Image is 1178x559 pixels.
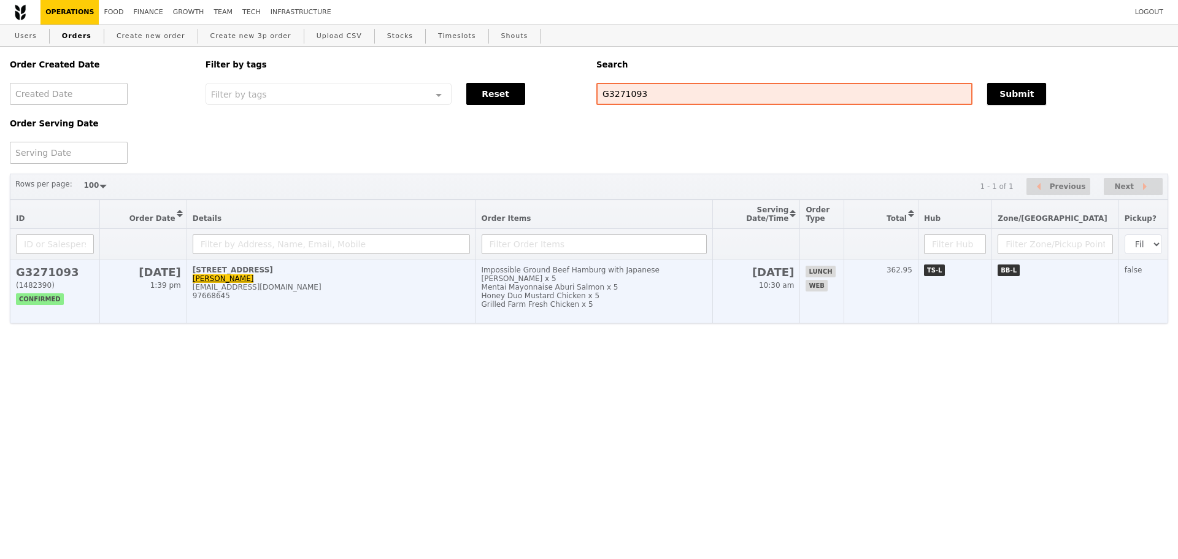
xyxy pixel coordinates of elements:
h2: [DATE] [718,266,795,279]
span: BB-L [998,264,1020,276]
h5: Filter by tags [206,60,582,69]
span: Zone/[GEOGRAPHIC_DATA] [998,214,1107,223]
input: Filter by Address, Name, Email, Mobile [193,234,470,254]
input: ID or Salesperson name [16,234,94,254]
button: Submit [987,83,1046,105]
div: (1482390) [16,281,94,290]
a: Create new 3p order [206,25,296,47]
input: Serving Date [10,142,128,164]
a: Upload CSV [312,25,367,47]
span: Next [1114,179,1134,194]
input: Search any field [596,83,972,105]
h2: G3271093 [16,266,94,279]
h5: Order Created Date [10,60,191,69]
span: Previous [1050,179,1086,194]
span: Details [193,214,221,223]
input: Filter Hub [924,234,986,254]
button: Previous [1026,178,1090,196]
img: Grain logo [15,4,26,20]
div: [STREET_ADDRESS] [193,266,470,274]
h5: Search [596,60,1168,69]
span: Pickup? [1125,214,1157,223]
a: Timeslots [433,25,480,47]
a: Shouts [496,25,533,47]
div: Mentai Mayonnaise Aburi Salmon x 5 [482,283,707,291]
input: Filter Zone/Pickup Point [998,234,1113,254]
div: Impossible Ground Beef Hamburg with Japanese [PERSON_NAME] x 5 [482,266,707,283]
span: web [806,280,827,291]
input: Filter Order Items [482,234,707,254]
a: [PERSON_NAME] [193,274,254,283]
div: [EMAIL_ADDRESS][DOMAIN_NAME] [193,283,470,291]
span: confirmed [16,293,64,305]
h2: [DATE] [106,266,180,279]
button: Reset [466,83,525,105]
div: Honey Duo Mustard Chicken x 5 [482,291,707,300]
span: TS-L [924,264,945,276]
h5: Order Serving Date [10,119,191,128]
a: Stocks [382,25,418,47]
div: 97668645 [193,291,470,300]
span: Filter by tags [211,88,267,99]
span: Order Type [806,206,830,223]
span: Hub [924,214,941,223]
a: Orders [57,25,96,47]
a: Users [10,25,42,47]
div: 1 - 1 of 1 [980,182,1013,191]
a: Create new order [112,25,190,47]
span: Order Items [482,214,531,223]
span: lunch [806,266,835,277]
span: ID [16,214,25,223]
span: 1:39 pm [150,281,181,290]
input: Created Date [10,83,128,105]
label: Rows per page: [15,178,72,190]
div: Grilled Farm Fresh Chicken x 5 [482,300,707,309]
span: false [1125,266,1142,274]
button: Next [1104,178,1163,196]
span: 10:30 am [759,281,794,290]
span: 362.95 [887,266,912,274]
